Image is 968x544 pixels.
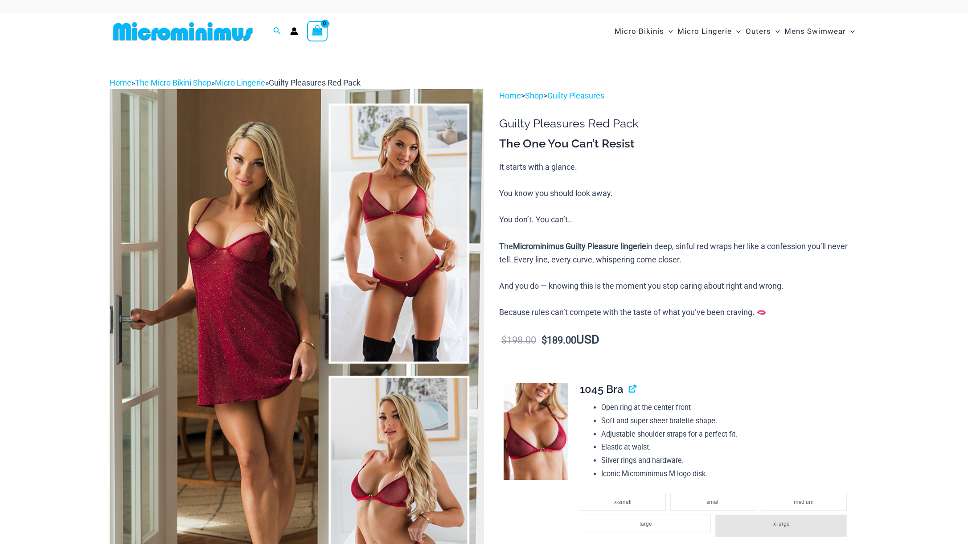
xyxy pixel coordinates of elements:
[110,78,361,87] span: » » »
[746,20,771,43] span: Outers
[580,493,666,511] li: x-small
[580,515,711,532] li: large
[499,333,858,347] p: USD
[601,454,851,467] li: Silver rings and hardware.
[290,27,298,35] a: Account icon link
[601,441,851,454] li: Elastic at waist.
[501,335,536,346] bdi: 198.00
[677,20,732,43] span: Micro Lingerie
[664,20,673,43] span: Menu Toggle
[501,335,507,346] span: $
[273,26,281,37] a: Search icon link
[782,18,857,45] a: Mens SwimwearMenu ToggleMenu Toggle
[110,78,131,87] a: Home
[611,16,858,46] nav: Site Navigation
[135,78,211,87] a: The Micro Bikini Shop
[773,521,789,527] span: x-large
[525,91,543,100] a: Shop
[499,91,521,100] a: Home
[675,18,743,45] a: Micro LingerieMenu ToggleMenu Toggle
[615,20,664,43] span: Micro Bikinis
[110,21,256,41] img: MM SHOP LOGO FLAT
[846,20,855,43] span: Menu Toggle
[640,521,652,527] span: large
[541,335,547,346] span: $
[601,414,851,428] li: Soft and super sheer bralette shape.
[601,428,851,441] li: Adjustable shoulder straps for a perfect fit.
[541,335,576,346] bdi: 189.00
[269,78,361,87] span: Guilty Pleasures Red Pack
[614,499,632,505] span: x-small
[547,91,604,100] a: Guilty Pleasures
[761,493,847,511] li: medium
[499,89,858,102] p: > >
[706,499,720,505] span: small
[513,241,646,251] b: Microminimus Guilty Pleasure lingerie
[715,515,846,537] li: x-large
[743,18,782,45] a: OutersMenu ToggleMenu Toggle
[215,78,265,87] a: Micro Lingerie
[499,117,858,131] h1: Guilty Pleasures Red Pack
[307,21,328,41] a: View Shopping Cart, empty
[784,20,846,43] span: Mens Swimwear
[612,18,675,45] a: Micro BikinisMenu ToggleMenu Toggle
[499,136,858,151] h3: The One You Can’t Resist
[670,493,756,511] li: small
[504,383,568,480] img: Guilty Pleasures Red 1045 Bra
[601,467,851,481] li: Iconic Microminimus M logo disk.
[771,20,780,43] span: Menu Toggle
[499,160,858,319] p: It starts with a glance. You know you should look away. You don’t. You can’t.. The in deep, sinfu...
[732,20,741,43] span: Menu Toggle
[794,499,814,505] span: medium
[601,401,851,414] li: Open ring at the center front
[580,383,623,396] span: 1045 Bra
